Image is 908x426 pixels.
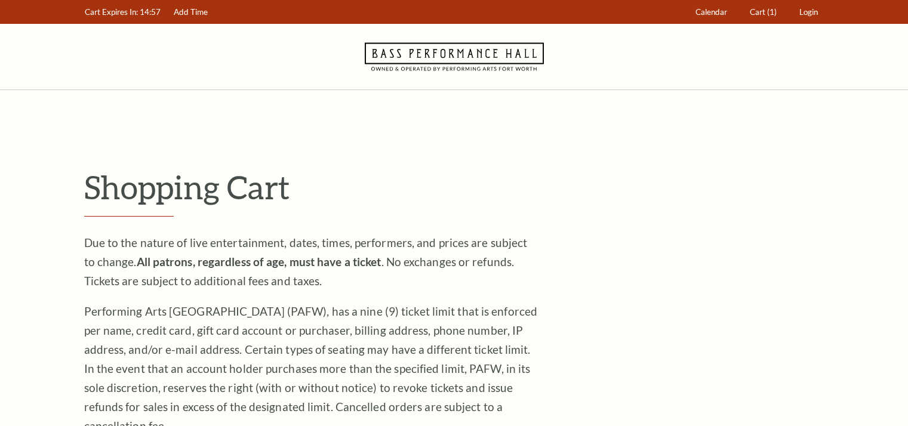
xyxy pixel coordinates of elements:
span: Due to the nature of live entertainment, dates, times, performers, and prices are subject to chan... [84,236,528,288]
span: 14:57 [140,7,161,17]
a: Calendar [690,1,732,24]
a: Add Time [168,1,213,24]
span: Cart Expires In: [85,7,138,17]
a: Cart (1) [744,1,782,24]
strong: All patrons, regardless of age, must have a ticket [137,255,381,268]
p: Shopping Cart [84,168,824,206]
span: Cart [750,7,765,17]
span: Login [799,7,818,17]
span: (1) [767,7,777,17]
span: Calendar [695,7,727,17]
a: Login [793,1,823,24]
